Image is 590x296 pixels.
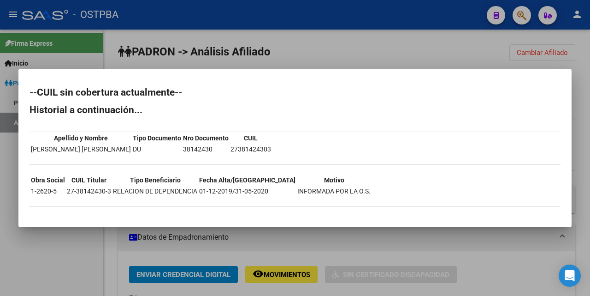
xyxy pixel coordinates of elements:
th: Nro Documento [183,133,229,143]
th: CUIL [230,133,271,143]
td: DU [132,144,182,154]
td: INFORMADA POR LA O.S. [297,186,371,196]
th: Motivo [297,175,371,185]
td: 27381424303 [230,144,271,154]
td: 27-38142430-3 [66,186,112,196]
td: 1-2620-5 [30,186,65,196]
h2: --CUIL sin cobertura actualmente-- [29,88,560,97]
td: RELACION DE DEPENDENCIA [112,186,198,196]
th: Apellido y Nombre [30,133,131,143]
div: Open Intercom Messenger [559,265,581,287]
td: [PERSON_NAME] [PERSON_NAME] [30,144,131,154]
h2: Historial a continuación... [29,105,560,115]
td: 38142430 [183,144,229,154]
th: Tipo Beneficiario [112,175,198,185]
th: Tipo Documento [132,133,182,143]
th: CUIL Titular [66,175,112,185]
th: Fecha Alta/[GEOGRAPHIC_DATA] [199,175,296,185]
th: Obra Social [30,175,65,185]
td: 01-12-2019/31-05-2020 [199,186,296,196]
